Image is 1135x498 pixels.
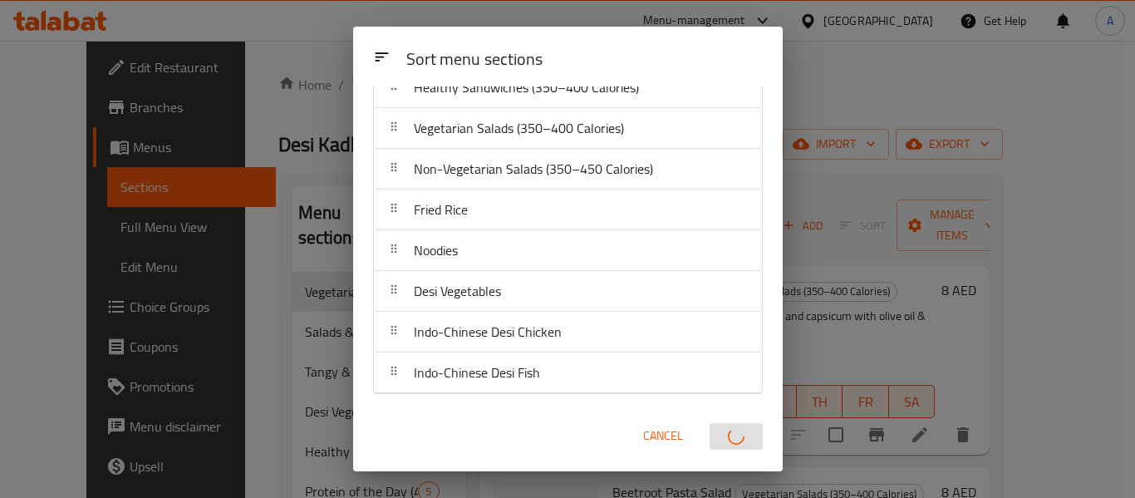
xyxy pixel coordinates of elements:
div: Fried Rice [374,190,762,230]
span: Vegetarian Salads (350–400 Calories) [414,116,624,141]
div: Desi Vegetables [374,271,762,312]
div: Indo-Chinese Desi Chicken [374,312,762,353]
span: Indo-Chinese Desi Fish [414,360,540,385]
span: Healthy Sandwiches (350–400 Calories) [414,75,639,100]
span: Cancel [643,426,683,446]
span: Non-Vegetarian Salads (350–450 Calories) [414,156,653,181]
div: Sort menu sections [400,42,769,79]
span: Noodies [414,238,458,263]
span: Indo-Chinese Desi Chicken [414,319,562,344]
span: Desi Vegetables [414,279,501,303]
div: Indo-Chinese Desi Fish [374,353,762,393]
button: Cancel [636,421,690,451]
div: Non-Vegetarian Salads (350–450 Calories) [374,149,762,190]
div: Vegetarian Salads (350–400 Calories) [374,108,762,149]
span: Fried Rice [414,197,468,222]
div: Noodies [374,230,762,271]
div: Healthy Sandwiches (350–400 Calories) [374,67,762,108]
